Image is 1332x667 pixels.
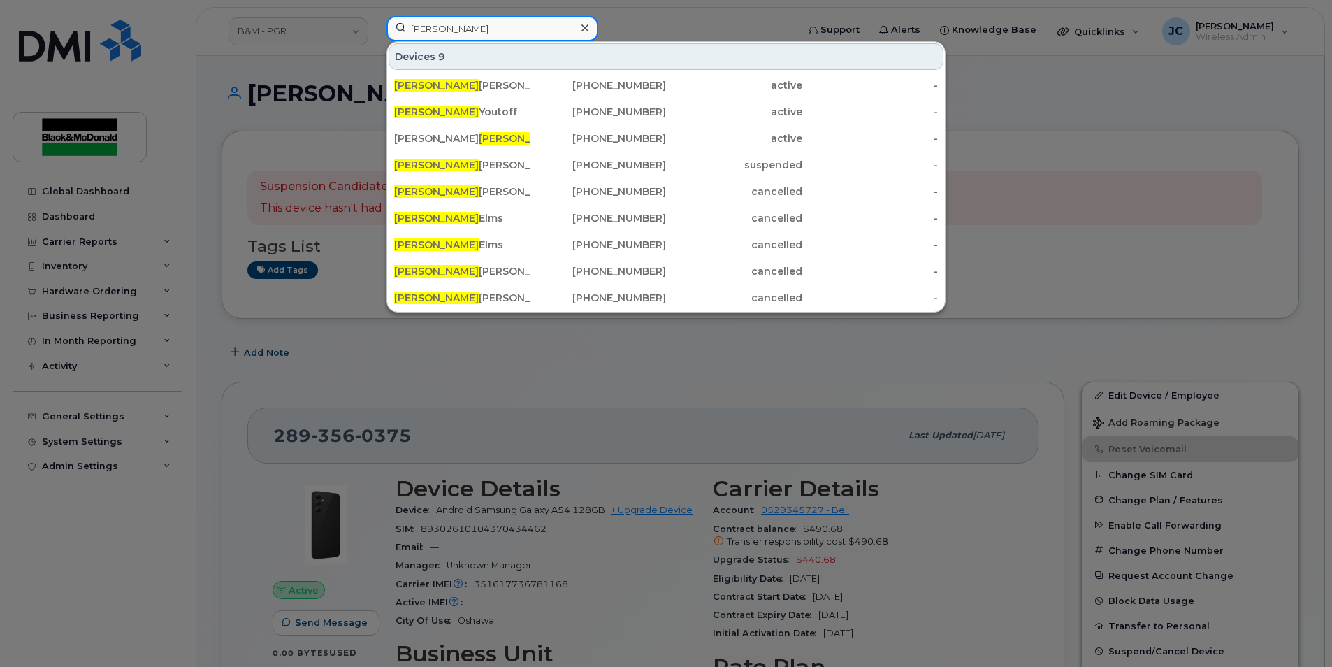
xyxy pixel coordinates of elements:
[394,238,479,251] span: [PERSON_NAME]
[802,158,939,172] div: -
[389,206,943,231] a: [PERSON_NAME]Elms[PHONE_NUMBER]cancelled-
[389,73,943,98] a: [PERSON_NAME][PERSON_NAME][PHONE_NUMBER]active-
[389,152,943,178] a: [PERSON_NAME][PERSON_NAME][PHONE_NUMBER]suspended-
[666,211,802,225] div: cancelled
[389,99,943,124] a: [PERSON_NAME]Youtoff[PHONE_NUMBER]active-
[389,285,943,310] a: [PERSON_NAME][PERSON_NAME] #166702[PHONE_NUMBER]cancelled-
[394,185,530,199] div: [PERSON_NAME]
[394,291,530,305] div: [PERSON_NAME] #166702
[394,158,530,172] div: [PERSON_NAME]
[394,159,479,171] span: [PERSON_NAME]
[802,131,939,145] div: -
[530,105,667,119] div: [PHONE_NUMBER]
[389,259,943,284] a: [PERSON_NAME][PERSON_NAME][PHONE_NUMBER]cancelled-
[389,43,943,70] div: Devices
[802,291,939,305] div: -
[802,78,939,92] div: -
[438,50,445,64] span: 9
[666,78,802,92] div: active
[802,211,939,225] div: -
[530,291,667,305] div: [PHONE_NUMBER]
[530,131,667,145] div: [PHONE_NUMBER]
[666,291,802,305] div: cancelled
[394,264,530,278] div: [PERSON_NAME]
[394,238,530,252] div: Elms
[389,179,943,204] a: [PERSON_NAME][PERSON_NAME][PHONE_NUMBER]cancelled-
[479,132,563,145] span: [PERSON_NAME]
[389,126,943,151] a: [PERSON_NAME][PERSON_NAME]ory[PHONE_NUMBER]active-
[666,158,802,172] div: suspended
[389,232,943,257] a: [PERSON_NAME]Elms[PHONE_NUMBER]cancelled-
[666,185,802,199] div: cancelled
[394,265,479,278] span: [PERSON_NAME]
[666,131,802,145] div: active
[394,131,530,145] div: [PERSON_NAME] ory
[666,238,802,252] div: cancelled
[394,106,479,118] span: [PERSON_NAME]
[394,185,479,198] span: [PERSON_NAME]
[394,212,479,224] span: [PERSON_NAME]
[394,79,479,92] span: [PERSON_NAME]
[802,264,939,278] div: -
[530,158,667,172] div: [PHONE_NUMBER]
[530,264,667,278] div: [PHONE_NUMBER]
[666,264,802,278] div: cancelled
[394,292,479,304] span: [PERSON_NAME]
[394,105,530,119] div: Youtoff
[530,78,667,92] div: [PHONE_NUMBER]
[394,211,530,225] div: Elms
[394,78,530,92] div: [PERSON_NAME]
[802,185,939,199] div: -
[802,105,939,119] div: -
[530,211,667,225] div: [PHONE_NUMBER]
[530,238,667,252] div: [PHONE_NUMBER]
[666,105,802,119] div: active
[530,185,667,199] div: [PHONE_NUMBER]
[802,238,939,252] div: -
